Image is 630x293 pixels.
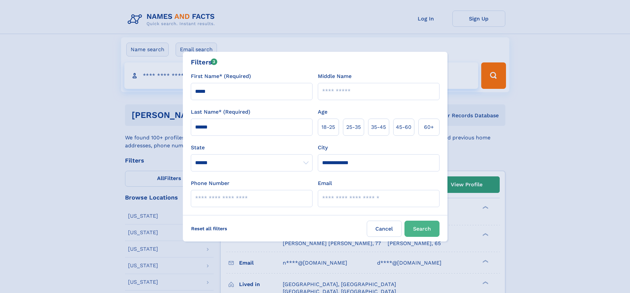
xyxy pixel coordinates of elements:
label: City [318,144,328,152]
label: Last Name* (Required) [191,108,250,116]
label: Age [318,108,327,116]
span: 45‑60 [396,123,411,131]
div: Filters [191,57,218,67]
label: Reset all filters [187,221,231,237]
span: 60+ [424,123,434,131]
label: State [191,144,313,152]
span: 18‑25 [321,123,335,131]
button: Search [404,221,440,237]
span: 35‑45 [371,123,386,131]
label: Phone Number [191,179,230,187]
span: 25‑35 [346,123,361,131]
label: First Name* (Required) [191,72,251,80]
label: Middle Name [318,72,352,80]
label: Cancel [367,221,402,237]
label: Email [318,179,332,187]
